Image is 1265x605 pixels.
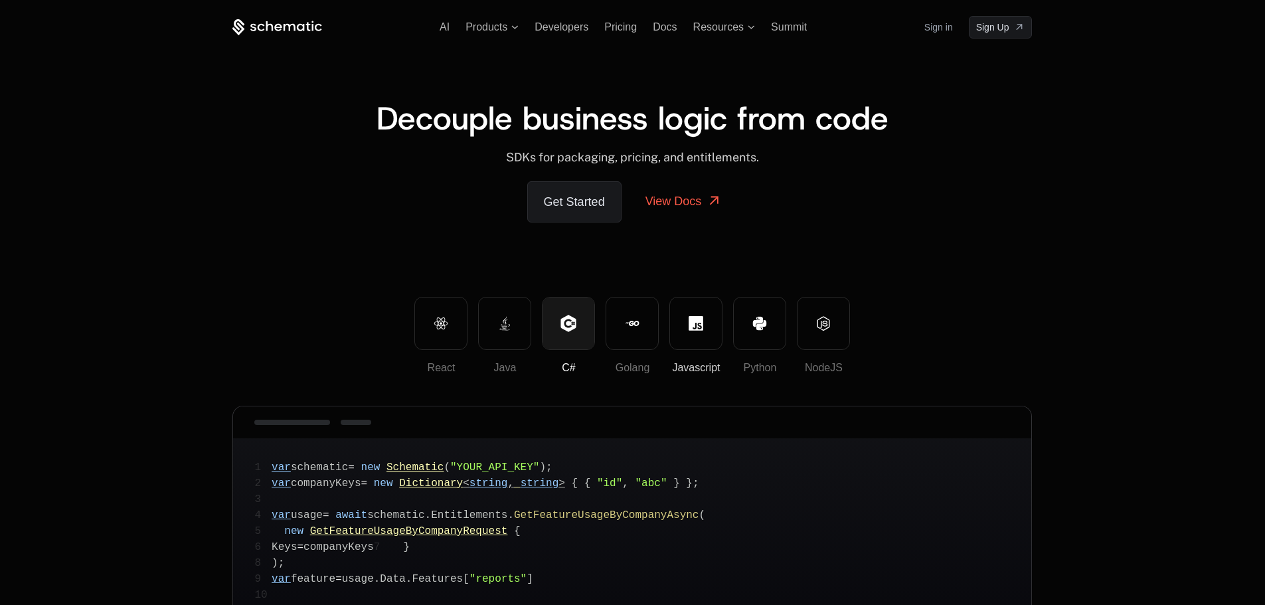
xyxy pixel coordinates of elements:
[414,297,467,350] button: React
[254,507,272,523] span: 4
[606,297,659,350] button: Golang
[734,360,786,376] div: Python
[797,297,850,350] button: NodeJS
[291,509,323,521] span: usage
[335,509,367,521] span: await
[254,475,272,491] span: 2
[254,555,272,571] span: 8
[463,477,469,489] span: <
[342,573,374,585] span: usage
[361,462,380,474] span: new
[450,462,539,474] span: "YOUR_API_KEY"
[479,360,531,376] div: Java
[440,21,450,33] a: AI
[693,21,744,33] span: Resources
[924,17,953,38] a: Sign in
[323,509,329,521] span: =
[733,297,786,350] button: Python
[254,539,272,555] span: 6
[539,462,546,474] span: )
[469,573,527,585] span: "reports"
[514,525,521,537] span: {
[622,477,629,489] span: ,
[584,477,591,489] span: {
[558,477,565,489] span: >
[478,297,531,350] button: Java
[527,573,533,585] span: ]
[686,477,693,489] span: }
[699,509,705,521] span: (
[669,297,722,350] button: Javascript
[374,573,380,585] span: .
[507,477,514,489] span: ,
[297,541,304,553] span: =
[399,477,463,489] span: Dictionary
[976,21,1009,34] span: Sign Up
[521,477,559,489] span: string
[374,477,393,489] span: new
[771,21,807,33] a: Summit
[380,573,405,585] span: Data
[377,97,888,139] span: Decouple business logic from code
[272,573,291,585] span: var
[272,509,291,521] span: var
[444,462,450,474] span: (
[386,462,444,474] span: Schematic
[670,360,722,376] div: Javascript
[254,571,272,587] span: 9
[303,541,374,553] span: companyKeys
[278,557,285,569] span: ;
[431,509,507,521] span: Entitlements
[798,360,849,376] div: NodeJS
[291,573,335,585] span: feature
[507,509,514,521] span: .
[348,462,355,474] span: =
[969,16,1033,39] a: [object Object]
[425,509,432,521] span: .
[404,541,410,553] span: }
[542,297,595,350] button: C#
[272,462,291,474] span: var
[465,21,507,33] span: Products
[514,509,699,521] span: GetFeatureUsageByCompanyAsync
[291,462,348,474] span: schematic
[673,477,680,489] span: }
[546,462,552,474] span: ;
[535,21,588,33] a: Developers
[412,573,463,585] span: Features
[604,21,637,33] a: Pricing
[597,477,622,489] span: "id"
[291,477,361,489] span: companyKeys
[272,477,291,489] span: var
[469,477,508,489] span: string
[361,477,368,489] span: =
[272,541,297,553] span: Keys
[693,477,699,489] span: ;
[254,460,272,475] span: 1
[367,509,424,521] span: schematic
[335,573,342,585] span: =
[606,360,658,376] div: Golang
[635,477,667,489] span: "abc"
[653,21,677,33] a: Docs
[415,360,467,376] div: React
[527,181,622,222] a: Get Started
[254,587,278,603] span: 10
[543,360,594,376] div: C#
[254,523,272,539] span: 5
[463,573,469,585] span: [
[254,491,272,507] span: 3
[571,477,578,489] span: {
[374,539,391,555] span: 7
[272,557,278,569] span: )
[630,181,738,221] a: View Docs
[310,525,508,537] span: GetFeatureUsageByCompanyRequest
[284,525,303,537] span: new
[406,573,412,585] span: .
[506,150,759,164] span: SDKs for packaging, pricing, and entitlements.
